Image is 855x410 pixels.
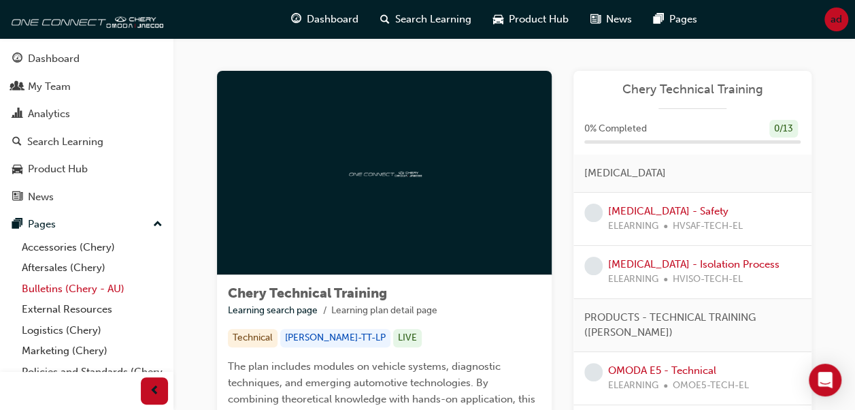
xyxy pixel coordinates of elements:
[584,121,647,137] span: 0 % Completed
[228,285,387,301] span: Chery Technical Training
[5,74,168,99] a: My Team
[809,364,841,396] div: Open Intercom Messenger
[280,5,369,33] a: guage-iconDashboard
[5,101,168,127] a: Analytics
[669,12,697,27] span: Pages
[482,5,580,33] a: car-iconProduct Hub
[608,378,658,394] span: ELEARNING
[228,304,318,316] a: Learning search page
[307,12,358,27] span: Dashboard
[16,320,168,341] a: Logistics (Chery)
[608,258,779,270] a: [MEDICAL_DATA] - Isolation Process
[28,106,70,122] div: Analytics
[643,5,708,33] a: pages-iconPages
[584,257,603,275] span: learningRecordVerb_NONE-icon
[608,272,658,287] span: ELEARNING
[12,191,22,204] span: news-icon
[28,79,71,95] div: My Team
[380,11,390,28] span: search-icon
[824,7,848,31] button: ad
[5,129,168,155] a: Search Learning
[228,329,278,347] div: Technical
[16,362,168,398] a: Policies and Standards (Chery -AU)
[369,5,482,33] a: search-iconSearch Learning
[584,204,603,222] span: learningRecordVerb_NONE-icon
[831,12,842,27] span: ad
[16,299,168,320] a: External Resources
[509,12,569,27] span: Product Hub
[584,165,666,181] span: [MEDICAL_DATA]
[27,134,103,150] div: Search Learning
[7,5,163,33] img: oneconnect
[291,11,301,28] span: guage-icon
[769,120,798,138] div: 0 / 13
[654,11,664,28] span: pages-icon
[5,185,168,210] a: News
[16,279,168,300] a: Bulletins (Chery - AU)
[5,212,168,237] button: Pages
[580,5,643,33] a: news-iconNews
[16,341,168,362] a: Marketing (Chery)
[608,205,728,217] a: [MEDICAL_DATA] - Safety
[5,46,168,72] a: Dashboard
[673,272,743,287] span: HVISO-TECH-EL
[280,329,390,347] div: [PERSON_NAME]-TT-LP
[16,257,168,279] a: Aftersales (Chery)
[12,53,22,65] span: guage-icon
[16,237,168,258] a: Accessories (Chery)
[150,383,160,400] span: prev-icon
[28,51,80,67] div: Dashboard
[393,329,422,347] div: LIVE
[608,219,658,234] span: ELEARNING
[347,166,422,179] img: oneconnect
[28,189,54,205] div: News
[673,378,749,394] span: OMOE5-TECH-EL
[12,219,22,231] span: pages-icon
[12,81,22,93] span: people-icon
[153,216,163,234] span: up-icon
[584,363,603,381] span: learningRecordVerb_NONE-icon
[584,82,801,97] a: Chery Technical Training
[584,310,790,341] span: PRODUCTS - TECHNICAL TRAINING ([PERSON_NAME])
[331,303,437,319] li: Learning plan detail page
[12,136,22,148] span: search-icon
[5,157,168,182] a: Product Hub
[5,44,168,212] button: DashboardMy TeamAnalyticsSearch LearningProduct HubNews
[673,219,743,234] span: HVSAF-TECH-EL
[608,364,716,377] a: OMODA E5 - Technical
[12,163,22,176] span: car-icon
[606,12,632,27] span: News
[395,12,471,27] span: Search Learning
[28,217,56,232] div: Pages
[493,11,503,28] span: car-icon
[12,108,22,121] span: chart-icon
[590,11,601,28] span: news-icon
[28,161,88,177] div: Product Hub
